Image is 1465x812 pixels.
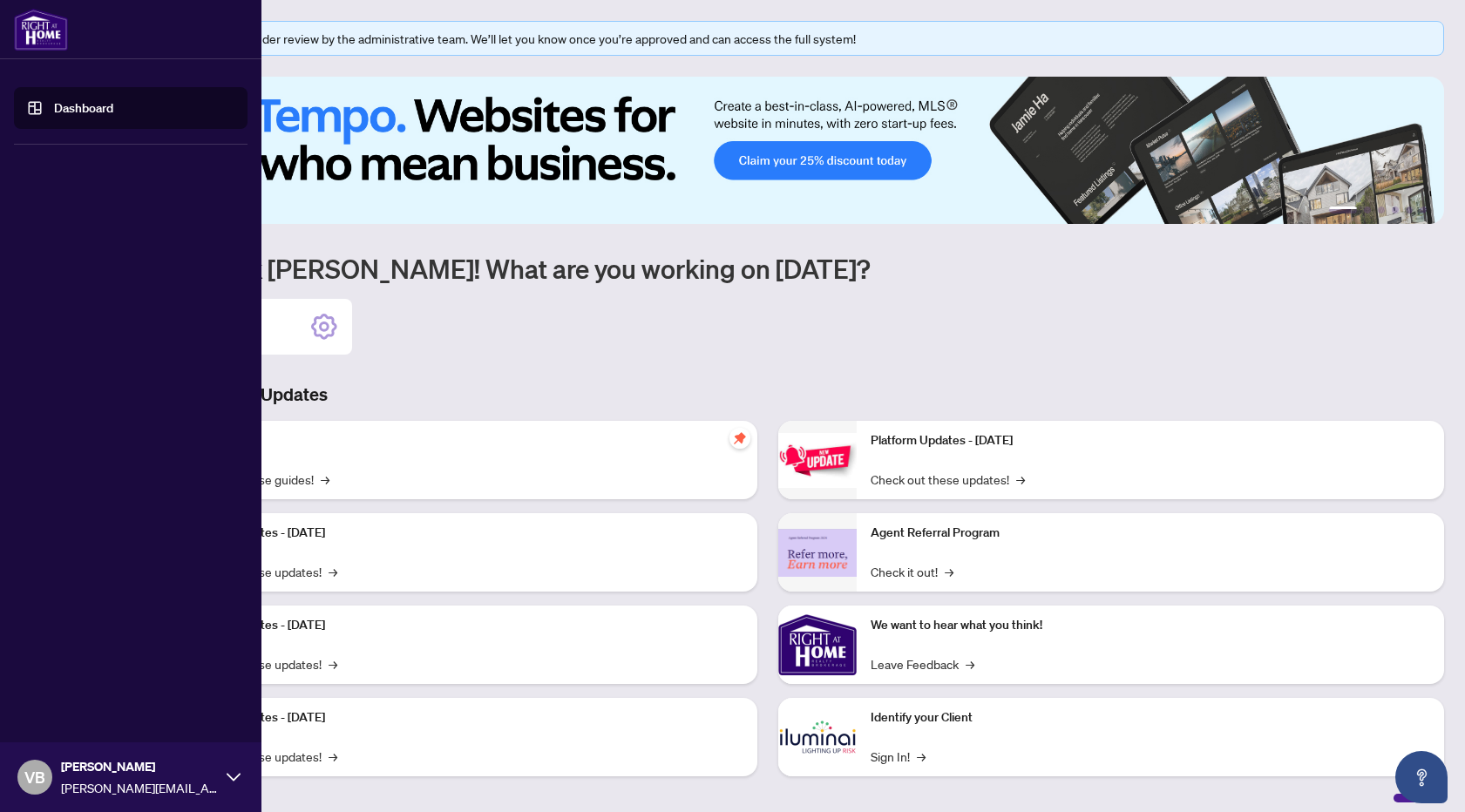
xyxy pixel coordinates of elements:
span: [PERSON_NAME] [61,757,218,776]
button: 3 [1378,206,1385,213]
span: → [917,747,926,766]
span: [PERSON_NAME][EMAIL_ADDRESS][DOMAIN_NAME] [61,778,218,797]
button: Open asap [1395,751,1448,803]
img: Platform Updates - June 23, 2025 [778,433,857,488]
span: → [966,654,974,673]
p: Platform Updates - [DATE] [871,431,1431,450]
a: Sign In!→ [871,747,926,766]
button: 4 [1392,206,1399,213]
h1: Welcome back [PERSON_NAME]! What are you working on [DATE]? [91,252,1444,285]
button: 5 [1406,206,1413,213]
button: 2 [1364,206,1371,213]
div: Your profile is currently under review by the administrative team. We’ll let you know once you’re... [121,29,1433,48]
img: We want to hear what you think! [778,606,857,684]
span: → [321,470,329,489]
p: Platform Updates - [DATE] [183,616,743,635]
a: Dashboard [54,100,113,116]
span: VB [24,765,45,789]
a: Check out these updates!→ [871,470,1025,489]
p: Platform Updates - [DATE] [183,524,743,543]
img: Slide 0 [91,77,1444,224]
h3: Brokerage & Industry Updates [91,382,1444,407]
span: pushpin [729,428,750,449]
img: Agent Referral Program [778,529,857,577]
span: → [1016,470,1025,489]
p: Self-Help [183,431,743,450]
span: → [329,562,337,581]
span: → [945,562,953,581]
img: logo [14,9,68,51]
span: → [329,747,337,766]
p: Platform Updates - [DATE] [183,708,743,727]
button: 1 [1329,206,1357,213]
a: Leave Feedback→ [871,654,974,673]
p: We want to hear what you think! [871,616,1431,635]
a: Check it out!→ [871,562,953,581]
p: Identify your Client [871,708,1431,727]
span: → [329,654,337,673]
p: Agent Referral Program [871,524,1431,543]
button: 6 [1420,206,1427,213]
img: Identify your Client [778,698,857,776]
